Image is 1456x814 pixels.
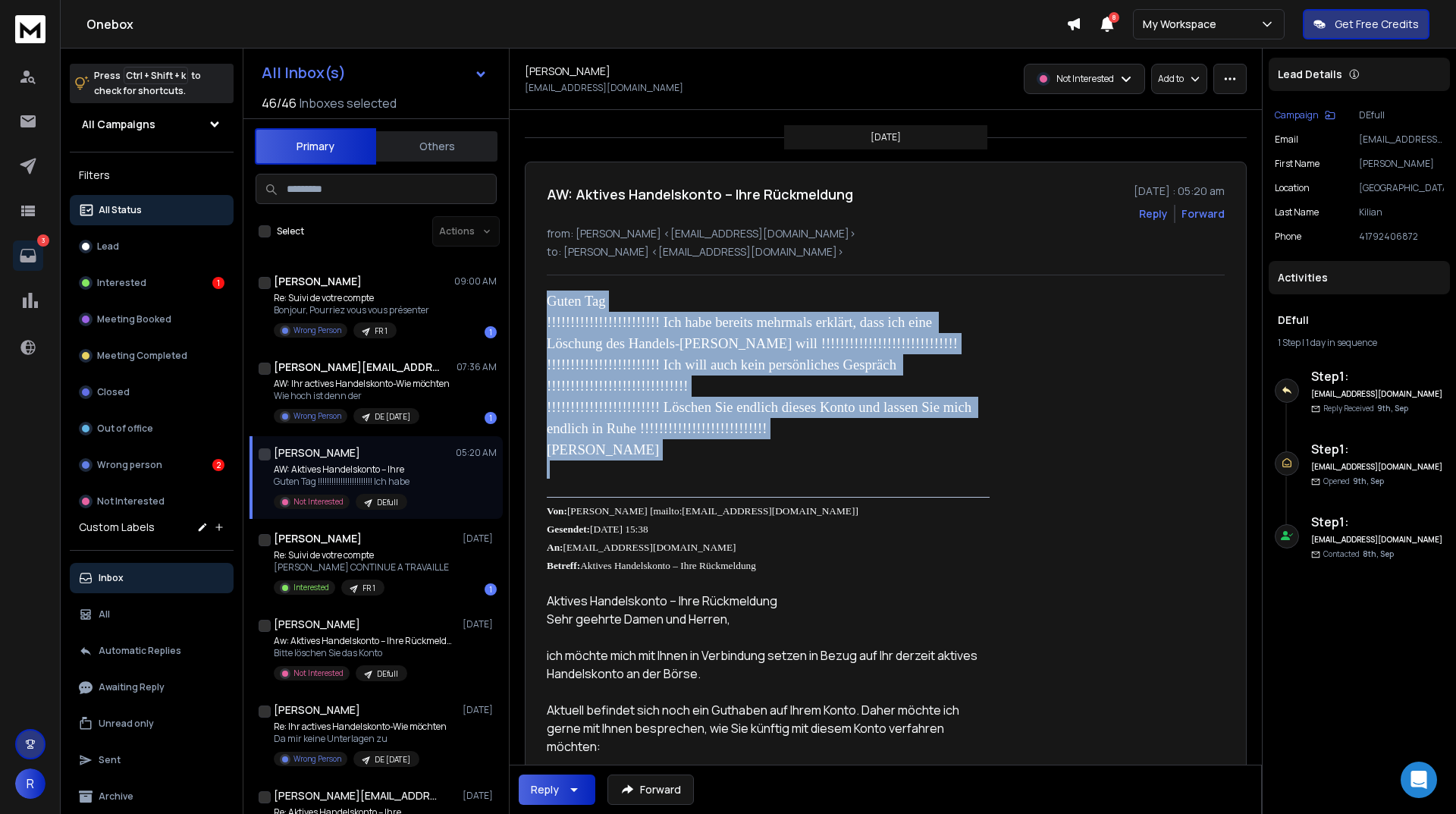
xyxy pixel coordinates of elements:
div: Reply [531,782,559,797]
h3: Filters [70,165,234,186]
button: Sent [70,745,234,775]
p: [PERSON_NAME] [1359,158,1444,170]
button: Archive [70,781,234,812]
p: Closed [97,386,130,398]
button: Forward [607,775,694,805]
p: Not Interested [293,668,344,679]
p: Wie hoch ist denn der [274,390,450,402]
h1: [PERSON_NAME] [274,617,360,632]
button: Get Free Credits [1303,9,1429,39]
div: 1 [485,326,497,338]
button: Inbox [70,563,234,593]
p: Wrong Person [293,410,341,422]
span: 1 day in sequence [1306,336,1377,349]
p: to: [PERSON_NAME] <[EMAIL_ADDRESS][DOMAIN_NAME]> [547,244,1225,259]
p: DE [DATE] [375,411,410,423]
p: Meeting Booked [97,313,171,325]
h6: [EMAIL_ADDRESS][DOMAIN_NAME] [1311,534,1444,545]
p: Re: Suivi de votre compte [274,549,449,561]
h1: Onebox [86,15,1066,33]
p: Wrong Person [293,325,341,336]
button: Reply [519,775,595,805]
p: Automatic Replies [99,645,181,657]
p: Not Interested [97,495,165,508]
div: Open Intercom Messenger [1401,762,1437,798]
h1: [PERSON_NAME][EMAIL_ADDRESS][DOMAIN_NAME] [274,360,441,375]
p: [DATE] [463,704,497,716]
b: Betreff: [547,560,580,571]
p: Press to check for shortcuts. [94,68,201,99]
p: Get Free Credits [1335,17,1419,32]
button: Lead [70,231,234,262]
p: [DATE] [463,533,497,545]
h6: Step 1 : [1311,440,1444,458]
h1: DEfull [1278,313,1441,328]
p: Opened [1323,476,1384,487]
p: ich möchte mich mit Ihnen in Verbindung setzen in Bezug auf Ihr derzeit aktives Handelskonto an d... [547,646,990,683]
p: Unread only [99,718,154,730]
p: 09:00 AM [454,275,497,288]
span: 46 / 46 [262,94,297,112]
p: [EMAIL_ADDRESS][DOMAIN_NAME] [1359,134,1444,146]
span: 9th, Sep [1353,476,1384,486]
button: Awaiting Reply [70,672,234,702]
p: Sehr geehrte Damen und Herren, [547,610,990,628]
p: Bitte löschen Sie das Konto [274,647,456,659]
p: All Status [99,204,142,216]
p: Bonjour, Pourriez vous vous présenter [274,304,429,316]
button: Reply [1139,206,1168,222]
h1: AW: Aktives Handelskonto – Ihre Rückmeldung [547,184,853,205]
p: Wrong person [97,459,162,471]
button: Out of office [70,413,234,444]
span: 1 Step [1278,336,1301,349]
p: Email [1275,134,1298,146]
p: DEfull [1359,109,1444,121]
h1: [PERSON_NAME] [274,702,360,718]
button: R [15,768,45,799]
p: Aktives Handelskonto – Ihre Rückmeldung [547,592,990,610]
p: Aktuell befindet sich noch ein Guthaben auf Ihrem Konto. Daher möchte ich gerne mit Ihnen besprec... [547,701,990,756]
p: location [1275,182,1310,194]
button: Others [376,130,497,163]
button: All Campaigns [70,109,234,140]
p: Archive [99,790,133,803]
span: 8 [1109,12,1119,23]
p: Out of office [97,423,153,435]
p: [DATE] [463,618,497,630]
div: Forward [1181,206,1225,222]
p: Contacted [1323,548,1394,560]
button: Meeting Completed [70,341,234,371]
div: 2 [212,459,224,471]
p: AW: Aktives Handelskonto – Ihre [274,464,409,476]
button: Interested1 [70,268,234,298]
h1: All Campaigns [82,117,155,132]
h1: All Inbox(s) [262,65,346,80]
p: Not Interested [1056,73,1114,85]
p: [DATE] [463,790,497,802]
p: 3 [37,234,49,247]
p: Not Interested [293,496,344,508]
button: All Inbox(s) [249,58,500,88]
span: !!!!!!!!!!!!!!!!!!!!!!!! Ich habe bereits mehrmals erklärt, dass ich eine Löschung des Handels-[P... [547,314,958,351]
h1: [PERSON_NAME] [525,64,610,79]
p: 41792406872 [1359,231,1444,243]
p: Last Name [1275,206,1319,218]
button: Wrong person2 [70,450,234,480]
p: Lead Details [1278,67,1342,82]
button: Not Interested [70,486,234,517]
p: AW: Ihr actives Handelskonto-Wie möchten [274,378,450,390]
span: Von: [547,505,567,517]
button: Automatic Replies [70,636,234,666]
h3: Custom Labels [79,520,155,535]
button: Closed [70,377,234,407]
p: Sent [99,754,121,766]
div: | [1278,337,1441,349]
p: Da mir keine Unterlagen zu [274,733,447,745]
p: DEfull [377,668,398,680]
p: from: [PERSON_NAME] <[EMAIL_ADDRESS][DOMAIN_NAME]> [547,226,1225,241]
p: Interested [97,277,146,289]
span: !!!!!!!!!!!!!!!!!!!!!!!! Löschen Sie endlich dieses Konto und lassen Sie mich endlich in Ruhe !!!... [547,399,975,436]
